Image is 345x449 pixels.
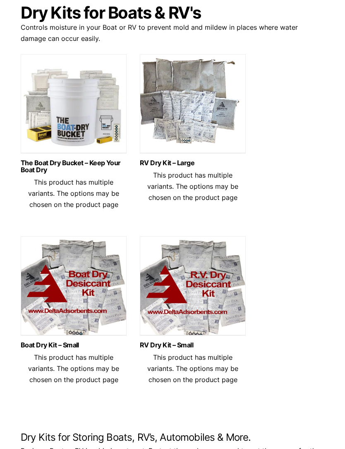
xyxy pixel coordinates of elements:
[21,4,324,22] h1: Dry Kits for Boats & RV's
[140,342,246,349] a: RV Dry Kit – Small
[147,354,238,384] span: This product has multiple variants. The options may be chosen on the product page
[28,354,119,384] span: This product has multiple variants. The options may be chosen on the product page
[21,55,127,158] img: The Boat Dry Bucket
[21,342,127,349] a: Boat Dry Kit – Small
[147,171,238,202] span: This product has multiple variants. The options may be chosen on the product page
[21,22,324,45] p: Controls moisture in your Boat or RV to prevent mold and mildew in places where water damage can ...
[21,432,324,444] h2: Dry Kits for Storing Boats, RV’s, Automobiles & More.
[28,178,119,209] span: This product has multiple variants. The options may be chosen on the product page
[140,160,246,167] a: RV Dry Kit – Large
[21,160,127,174] a: The Boat Dry Bucket – Keep Your Boat Dry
